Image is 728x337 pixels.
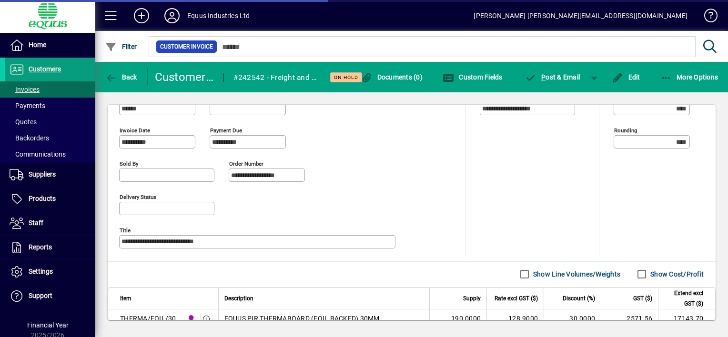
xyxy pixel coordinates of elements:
mat-label: Sold by [120,160,138,167]
a: Staff [5,211,95,235]
span: Supply [463,293,481,304]
span: Reports [29,243,52,251]
a: Backorders [5,130,95,146]
span: More Options [660,73,718,81]
span: Documents (0) [361,73,423,81]
mat-label: Delivery status [120,193,156,200]
span: Financial Year [27,321,69,329]
span: P [541,73,546,81]
button: Back [103,69,140,86]
td: 30.0000 [544,309,601,328]
a: Settings [5,260,95,284]
div: Customer Invoice [155,69,214,85]
span: Description [224,293,253,304]
span: Suppliers [29,170,56,178]
button: Documents (0) [358,69,425,86]
span: On hold [334,74,358,80]
span: Settings [29,268,53,275]
span: Quotes [10,118,37,126]
button: Filter [103,38,140,55]
span: GST ($) [633,293,652,304]
span: Home [29,41,46,49]
mat-label: Invoice date [120,127,150,133]
span: Staff [29,219,43,227]
span: Custom Fields [443,73,503,81]
label: Show Line Volumes/Weights [531,269,620,279]
span: Invoices [10,86,40,93]
a: Home [5,33,95,57]
div: Equus Industries Ltd [187,8,250,23]
mat-label: Title [120,227,131,233]
td: 2571.56 [601,309,658,328]
a: Communications [5,146,95,162]
a: Knowledge Base [697,2,716,33]
span: ost & Email [525,73,580,81]
span: Discount (%) [563,293,595,304]
button: Post & Email [520,69,585,86]
span: Rate excl GST ($) [495,293,538,304]
a: Quotes [5,114,95,130]
label: Show Cost/Profit [648,269,704,279]
mat-label: Order number [229,160,263,167]
button: Profile [157,7,187,24]
span: 2TR TOM RYAN CARTAGE [185,313,196,324]
span: Back [105,73,137,81]
span: Support [29,292,52,299]
span: Edit [612,73,640,81]
a: Suppliers [5,163,95,187]
button: More Options [658,69,721,86]
span: Payments [10,102,45,109]
a: Invoices [5,81,95,98]
span: 190.0000 [451,314,481,323]
span: EQUUS PIR THERMABOARD (FOIL BACKED) 30MM [224,314,380,323]
button: Add [126,7,157,24]
button: Edit [609,69,643,86]
span: Customer Invoice [160,42,213,51]
mat-label: Payment due [210,127,242,133]
div: THERMA/FOIL/30 [120,314,176,323]
a: Payments [5,98,95,114]
mat-label: Rounding [614,127,637,133]
span: Products [29,195,56,202]
span: Filter [105,43,137,50]
a: Products [5,187,95,211]
a: Support [5,284,95,308]
div: #242542 - Freight and HIAB to be charged [233,70,319,85]
app-page-header-button: Back [95,69,148,86]
td: 17143.70 [658,309,715,328]
span: Item [120,293,131,304]
span: Communications [10,150,66,158]
div: [PERSON_NAME] [PERSON_NAME][EMAIL_ADDRESS][DOMAIN_NAME] [474,8,688,23]
div: 128.9000 [493,314,538,323]
span: Extend excl GST ($) [664,288,703,309]
span: Customers [29,65,61,73]
span: Backorders [10,134,49,142]
button: Custom Fields [440,69,505,86]
a: Reports [5,236,95,259]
